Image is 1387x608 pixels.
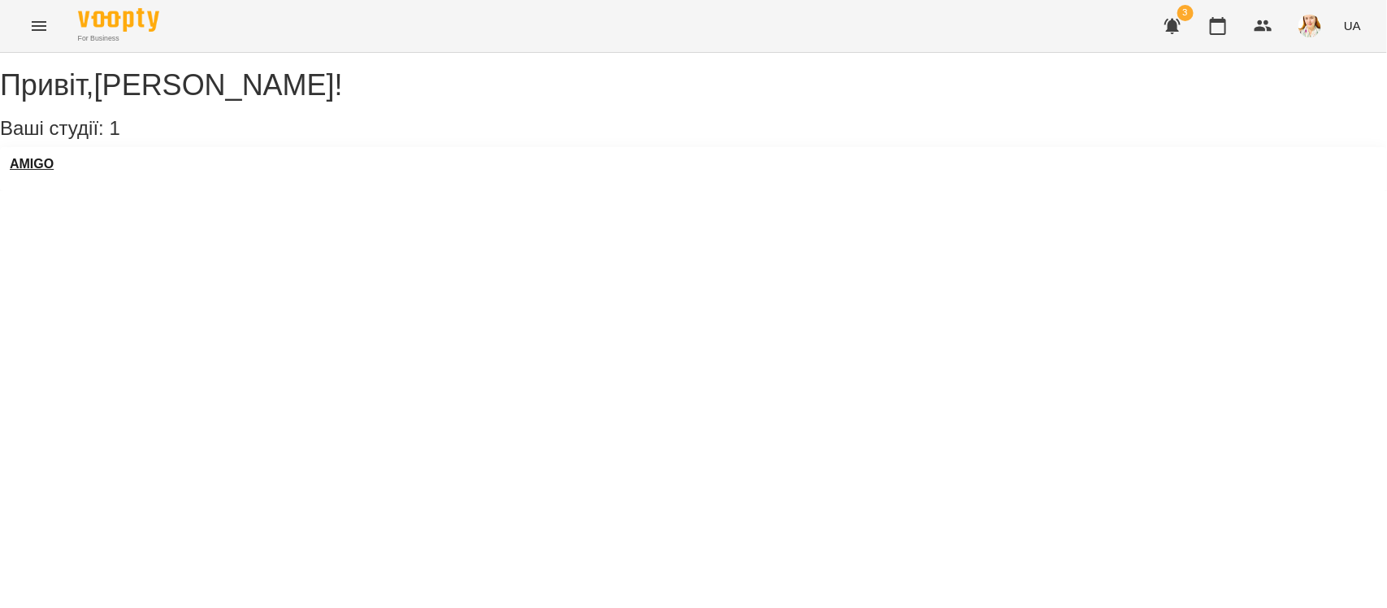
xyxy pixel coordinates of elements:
span: For Business [78,33,159,44]
a: AMIGO [10,157,54,172]
span: 1 [109,117,119,139]
button: Menu [20,7,59,46]
button: UA [1337,11,1367,41]
img: 5d2379496a5cd3203b941d5c9ca6e0ea.jpg [1298,15,1321,37]
span: UA [1344,17,1361,34]
img: Voopty Logo [78,8,159,32]
span: 3 [1177,5,1194,21]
